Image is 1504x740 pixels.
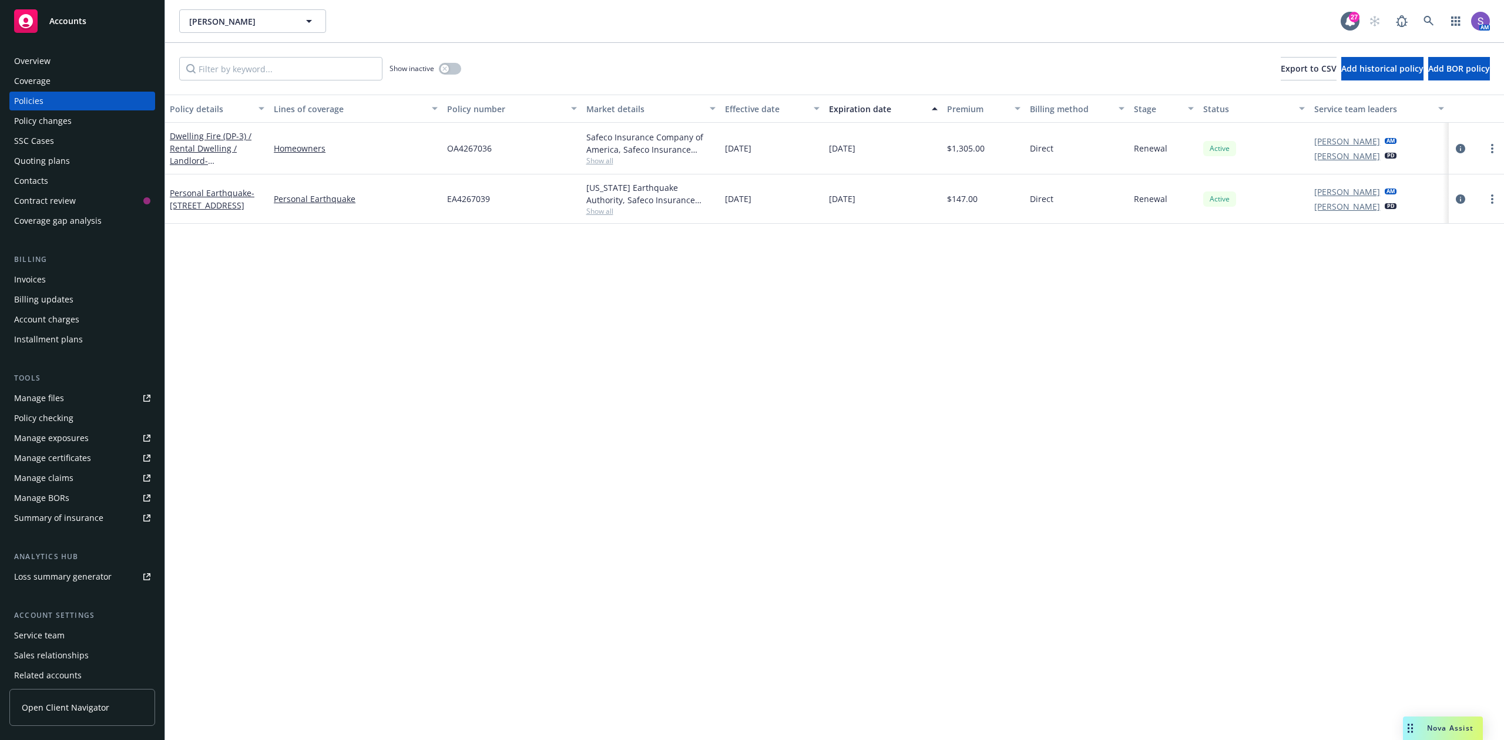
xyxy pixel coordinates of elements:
a: Contacts [9,171,155,190]
div: Manage BORs [14,489,69,507]
a: Policies [9,92,155,110]
div: Sales relationships [14,646,89,665]
button: Status [1198,95,1310,123]
a: Manage certificates [9,449,155,467]
a: [PERSON_NAME] [1314,135,1380,147]
span: [PERSON_NAME] [189,15,291,28]
button: Effective date [720,95,824,123]
span: Show inactive [390,63,434,73]
a: Homeowners [274,142,438,154]
button: Service team leaders [1310,95,1448,123]
a: Sales relationships [9,646,155,665]
a: Service team [9,626,155,645]
span: Direct [1030,193,1053,205]
div: Manage certificates [14,449,91,467]
a: Account charges [9,310,155,329]
button: Lines of coverage [269,95,442,123]
div: Installment plans [14,330,83,349]
div: Status [1203,103,1292,115]
a: Start snowing [1363,9,1386,33]
div: Contract review [14,191,76,210]
a: Search [1417,9,1441,33]
span: Direct [1030,142,1053,154]
button: Policy number [442,95,581,123]
a: Policy checking [9,409,155,428]
div: Service team [14,626,65,645]
span: [DATE] [725,193,751,205]
div: Policies [14,92,43,110]
div: Drag to move [1403,717,1418,740]
a: Overview [9,52,155,70]
button: Premium [942,95,1026,123]
a: [PERSON_NAME] [1314,200,1380,213]
a: Manage BORs [9,489,155,507]
a: more [1485,192,1499,206]
a: Accounts [9,5,155,38]
a: Invoices [9,270,155,289]
span: Nova Assist [1427,723,1473,733]
div: Quoting plans [14,152,70,170]
span: Accounts [49,16,86,26]
span: Add BOR policy [1428,63,1490,74]
span: Add historical policy [1341,63,1424,74]
div: Policy checking [14,409,73,428]
button: Export to CSV [1281,57,1337,80]
a: Summary of insurance [9,509,155,527]
a: Manage files [9,389,155,408]
a: Report a Bug [1390,9,1414,33]
span: Show all [586,206,716,216]
a: circleInformation [1453,192,1468,206]
span: Open Client Navigator [22,701,109,714]
a: Manage exposures [9,429,155,448]
div: 27 [1349,12,1359,22]
a: Contract review [9,191,155,210]
button: Expiration date [824,95,942,123]
div: Billing [9,254,155,265]
button: Policy details [165,95,269,123]
button: Market details [582,95,720,123]
span: Show all [586,156,716,166]
button: Stage [1129,95,1198,123]
div: [US_STATE] Earthquake Authority, Safeco Insurance (Liberty Mutual) [586,181,716,206]
a: [PERSON_NAME] [1314,186,1380,198]
div: Manage files [14,389,64,408]
div: Billing updates [14,290,73,309]
span: Active [1208,143,1231,154]
span: Renewal [1134,142,1167,154]
div: Policy details [170,103,251,115]
a: Dwelling Fire (DP-3) / Rental Dwelling / Landlord [170,130,251,179]
a: Related accounts [9,666,155,685]
span: EA4267039 [447,193,490,205]
a: [PERSON_NAME] [1314,150,1380,162]
div: SSC Cases [14,132,54,150]
span: [DATE] [829,193,855,205]
button: Nova Assist [1403,717,1483,740]
div: Invoices [14,270,46,289]
span: OA4267036 [447,142,492,154]
input: Filter by keyword... [179,57,382,80]
div: Manage claims [14,469,73,487]
a: Personal Earthquake [170,187,254,211]
div: Loss summary generator [14,567,112,586]
div: Safeco Insurance Company of America, Safeco Insurance (Liberty Mutual) [586,131,716,156]
a: Policy changes [9,112,155,130]
div: Manage exposures [14,429,89,448]
button: Billing method [1025,95,1129,123]
span: [DATE] [725,142,751,154]
button: Add historical policy [1341,57,1424,80]
div: Service team leaders [1314,103,1431,115]
a: Loss summary generator [9,567,155,586]
div: Billing method [1030,103,1112,115]
a: Quoting plans [9,152,155,170]
div: Coverage gap analysis [14,211,102,230]
span: $147.00 [947,193,978,205]
div: Related accounts [14,666,82,685]
span: - [STREET_ADDRESS] [170,187,254,211]
div: Summary of insurance [14,509,103,527]
button: Add BOR policy [1428,57,1490,80]
span: [DATE] [829,142,855,154]
div: Stage [1134,103,1181,115]
div: Coverage [14,72,51,90]
img: photo [1471,12,1490,31]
